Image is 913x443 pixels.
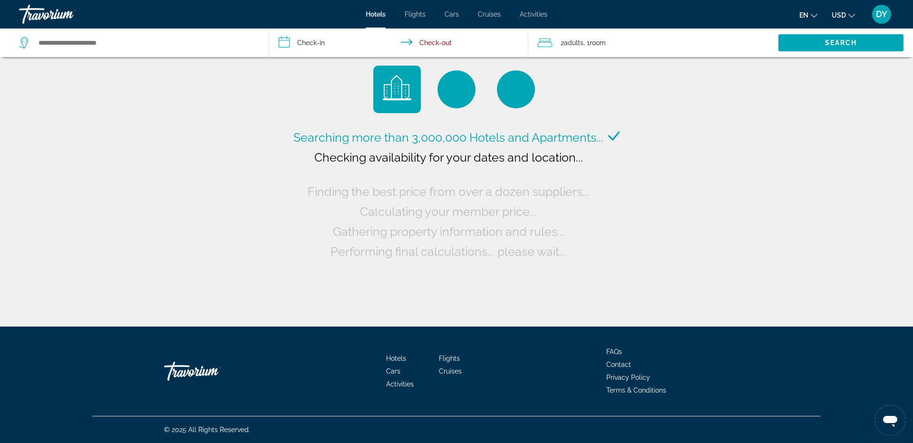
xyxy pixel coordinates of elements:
[386,367,400,375] a: Cars
[799,11,808,19] span: en
[439,367,462,375] a: Cruises
[528,29,778,57] button: Travelers: 2 adults, 0 children
[832,11,846,19] span: USD
[164,357,259,385] a: Travorium
[778,34,903,51] button: Search
[333,224,564,239] span: Gathering property information and rules...
[164,426,250,433] span: © 2025 All Rights Reserved.
[583,36,606,49] span: , 1
[825,39,857,47] span: Search
[330,244,566,259] span: Performing final calculations... please wait...
[590,39,606,47] span: Room
[439,355,460,362] a: Flights
[520,10,547,18] a: Activities
[875,405,905,435] iframe: Кнопка запуска окна обмена сообщениями
[606,348,622,356] a: FAQs
[606,361,631,368] a: Contact
[19,2,114,27] a: Travorium
[314,150,583,164] span: Checking availability for your dates and location...
[386,355,406,362] a: Hotels
[606,386,666,394] a: Terms & Conditions
[386,380,414,388] a: Activities
[832,8,855,22] button: Change currency
[561,36,583,49] span: 2
[445,10,459,18] a: Cars
[405,10,426,18] a: Flights
[564,39,583,47] span: Adults
[366,10,386,18] a: Hotels
[869,4,894,24] button: User Menu
[360,204,537,219] span: Calculating your member price...
[478,10,501,18] a: Cruises
[799,8,817,22] button: Change language
[293,130,603,144] span: Searching more than 3,000,000 Hotels and Apartments...
[606,374,650,381] a: Privacy Policy
[876,10,887,19] span: DY
[308,184,590,199] span: Finding the best price from over a dozen suppliers...
[269,29,529,57] button: Check in and out dates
